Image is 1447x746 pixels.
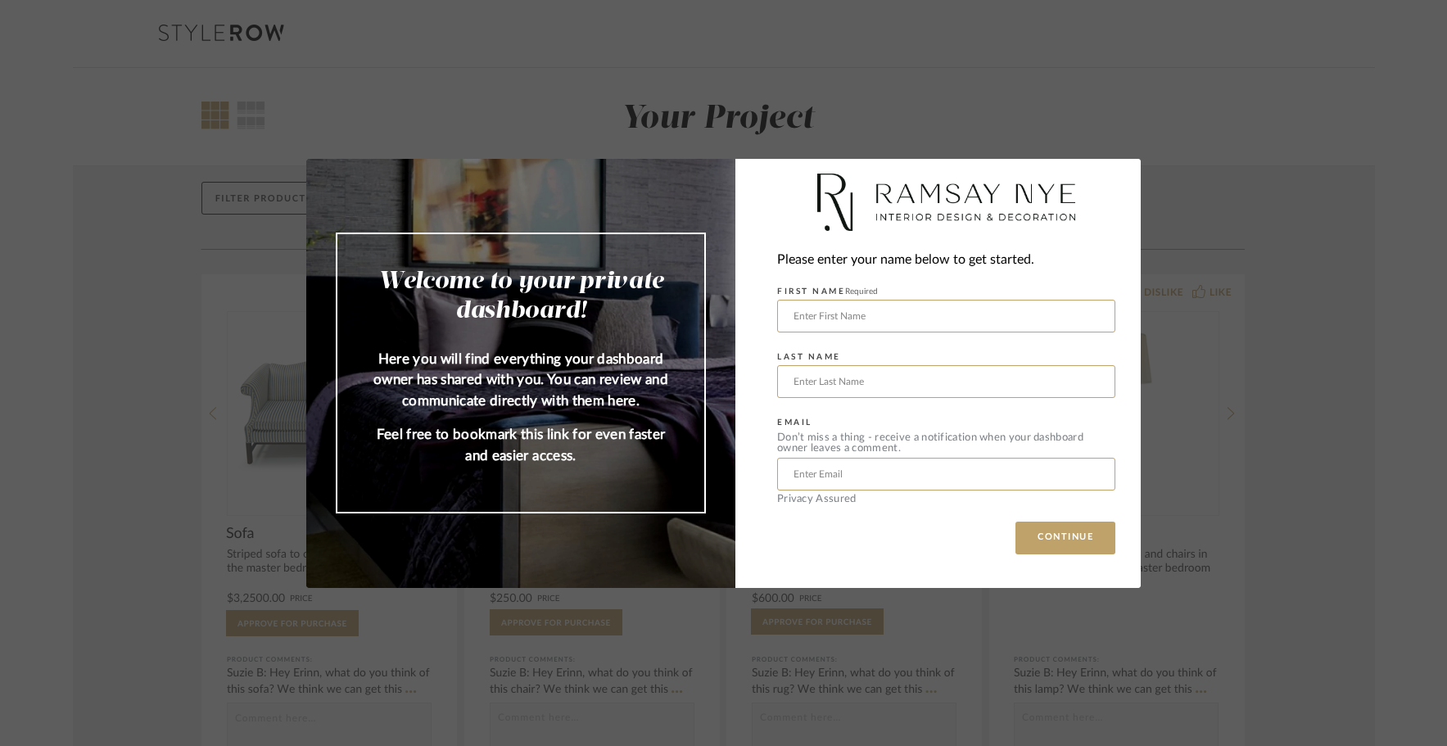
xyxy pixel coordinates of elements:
[777,494,1115,504] div: Privacy Assured
[777,432,1115,454] div: Don’t miss a thing - receive a notification when your dashboard owner leaves a comment.
[845,287,878,296] span: Required
[777,249,1115,271] div: Please enter your name below to get started.
[777,287,878,296] label: FIRST NAME
[370,349,671,412] p: Here you will find everything your dashboard owner has shared with you. You can review and commun...
[370,267,671,326] h2: Welcome to your private dashboard!
[777,352,841,362] label: LAST NAME
[777,300,1115,332] input: Enter First Name
[777,418,812,427] label: EMAIL
[777,365,1115,398] input: Enter Last Name
[370,424,671,466] p: Feel free to bookmark this link for even faster and easier access.
[777,458,1115,491] input: Enter Email
[1015,522,1115,554] button: CONTINUE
